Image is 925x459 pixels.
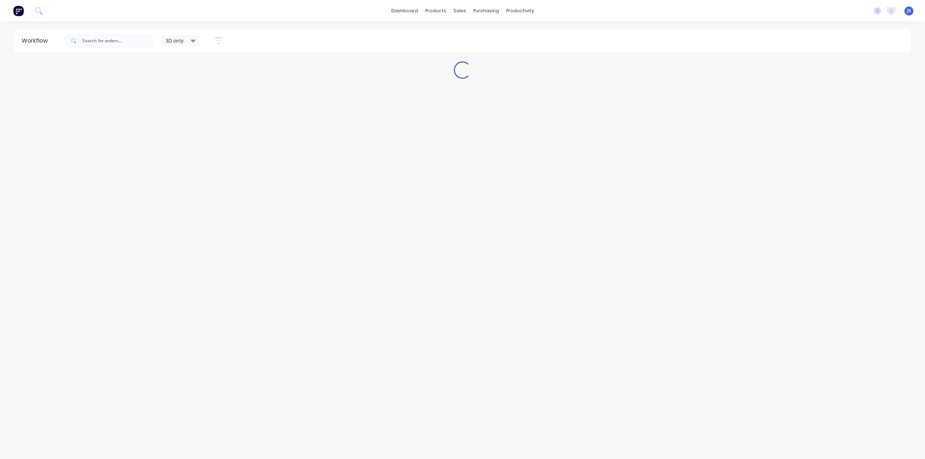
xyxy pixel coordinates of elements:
img: Factory [13,5,24,16]
input: Search for orders... [82,34,154,48]
span: 3D only [165,37,184,44]
a: dashboard [388,5,422,16]
div: products [422,5,450,16]
div: productivity [503,5,538,16]
div: sales [450,5,470,16]
div: purchasing [470,5,503,16]
span: JK [907,8,911,14]
div: Workflow [22,36,51,45]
